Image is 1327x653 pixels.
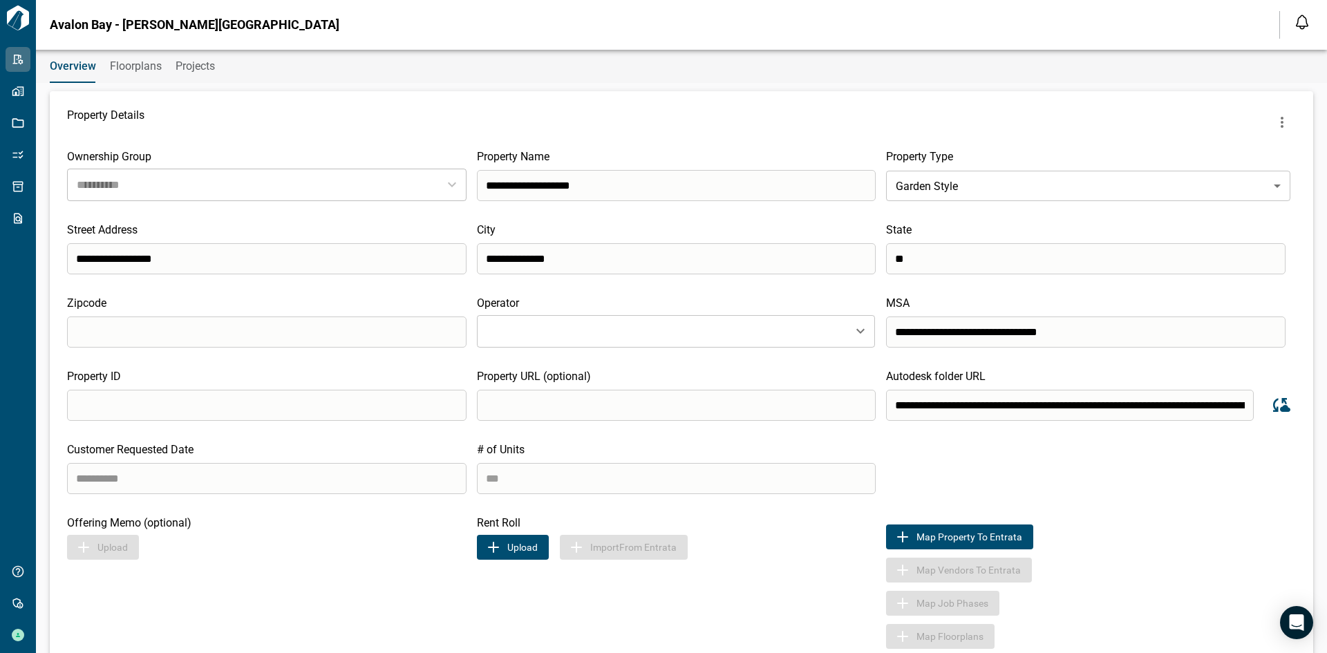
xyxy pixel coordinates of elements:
span: Rent Roll [477,516,520,529]
input: search [886,243,1286,274]
span: # of Units [477,443,525,456]
input: search [477,390,876,421]
button: Open notification feed [1291,11,1313,33]
span: Property Details [67,108,144,136]
button: more [1268,108,1296,136]
span: Projects [176,59,215,73]
input: search [67,243,467,274]
span: Street Address [67,223,138,236]
span: Property Name [477,150,549,163]
span: State [886,223,912,236]
span: Ownership Group [67,150,151,163]
span: Avalon Bay - [PERSON_NAME][GEOGRAPHIC_DATA] [50,18,339,32]
input: search [477,170,876,201]
span: Property Type [886,150,953,163]
input: search [67,390,467,421]
input: search [886,316,1286,348]
span: Operator [477,296,519,310]
span: City [477,223,496,236]
span: Property URL (optional) [477,370,591,383]
button: Map to EntrataMap Property to Entrata [886,524,1033,549]
button: Open [851,321,870,341]
span: Autodesk folder URL [886,370,986,383]
button: Sync data from Autodesk [1264,389,1296,421]
input: search [477,243,876,274]
img: upload [485,539,502,556]
input: search [67,316,467,348]
span: Overview [50,59,96,73]
span: MSA [886,296,910,310]
img: Map to Entrata [894,529,911,545]
span: Zipcode [67,296,106,310]
div: Open Intercom Messenger [1280,606,1313,639]
input: search [67,463,467,494]
span: Customer Requested Date [67,443,194,456]
span: Offering Memo (optional) [67,516,191,529]
div: Garden Style [886,167,1290,205]
span: Floorplans [110,59,162,73]
button: uploadUpload [477,535,549,560]
div: base tabs [36,50,1327,83]
input: search [886,390,1254,421]
span: Property ID [67,370,121,383]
